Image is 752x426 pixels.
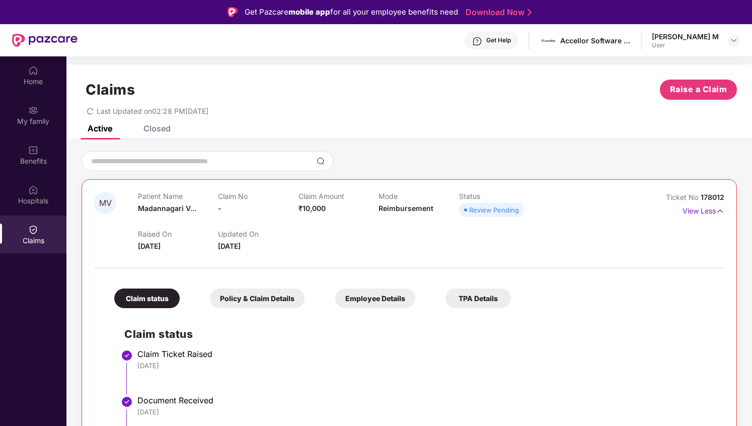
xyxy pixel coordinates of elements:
[335,289,415,308] div: Employee Details
[88,123,112,133] div: Active
[86,81,135,98] h1: Claims
[97,107,208,115] span: Last Updated on 02:28 PM[DATE]
[652,32,719,41] div: [PERSON_NAME] M
[472,36,482,46] img: svg+xml;base64,PHN2ZyBpZD0iSGVscC0zMngzMiIgeG1sbnM9Imh0dHA6Ly93d3cudzMub3JnLzIwMDAvc3ZnIiB3aWR0aD...
[445,289,511,308] div: TPA Details
[28,105,38,115] img: svg+xml;base64,PHN2ZyB3aWR0aD0iMjAiIGhlaWdodD0iMjAiIHZpZXdCb3g9IjAgMCAyMCAyMCIgZmlsbD0ibm9uZSIgeG...
[466,7,529,18] a: Download Now
[28,225,38,235] img: svg+xml;base64,PHN2ZyBpZD0iQ2xhaW0iIHhtbG5zPSJodHRwOi8vd3d3LnczLm9yZy8yMDAwL3N2ZyIgd2lkdGg9IjIwIi...
[469,205,519,215] div: Review Pending
[666,193,701,201] span: Ticket No
[379,192,459,200] p: Mode
[560,36,631,45] div: Accellor Software Pvt Ltd.
[138,192,218,200] p: Patient Name
[28,185,38,195] img: svg+xml;base64,PHN2ZyBpZD0iSG9zcGl0YWxzIiB4bWxucz0iaHR0cDovL3d3dy53My5vcmcvMjAwMC9zdmciIHdpZHRoPS...
[121,349,133,362] img: svg+xml;base64,PHN2ZyBpZD0iU3RlcC1Eb25lLTMyeDMyIiB4bWxucz0iaHR0cDovL3d3dy53My5vcmcvMjAwMC9zdmciIH...
[12,34,78,47] img: New Pazcare Logo
[210,289,305,308] div: Policy & Claim Details
[28,65,38,76] img: svg+xml;base64,PHN2ZyBpZD0iSG9tZSIgeG1sbnM9Imh0dHA6Ly93d3cudzMub3JnLzIwMDAvc3ZnIiB3aWR0aD0iMjAiIG...
[137,361,714,370] div: [DATE]
[218,192,298,200] p: Claim No
[124,326,714,342] h2: Claim status
[528,7,532,18] img: Stroke
[716,205,724,217] img: svg+xml;base64,PHN2ZyB4bWxucz0iaHR0cDovL3d3dy53My5vcmcvMjAwMC9zdmciIHdpZHRoPSIxNyIgaGVpZ2h0PSIxNy...
[541,33,556,48] img: images%20(1).jfif
[218,242,241,250] span: [DATE]
[137,407,714,416] div: [DATE]
[683,203,724,217] p: View Less
[137,395,714,405] div: Document Received
[379,204,433,212] span: Reimbursement
[138,242,161,250] span: [DATE]
[87,107,94,115] span: redo
[138,230,218,238] p: Raised On
[298,192,379,200] p: Claim Amount
[137,349,714,359] div: Claim Ticket Raised
[28,145,38,155] img: svg+xml;base64,PHN2ZyBpZD0iQmVuZWZpdHMiIHhtbG5zPSJodHRwOi8vd3d3LnczLm9yZy8yMDAwL3N2ZyIgd2lkdGg9Ij...
[228,7,238,17] img: Logo
[730,36,738,44] img: svg+xml;base64,PHN2ZyBpZD0iRHJvcGRvd24tMzJ4MzIiIHhtbG5zPSJodHRwOi8vd3d3LnczLm9yZy8yMDAwL3N2ZyIgd2...
[670,83,727,96] span: Raise a Claim
[298,204,326,212] span: ₹10,000
[121,396,133,408] img: svg+xml;base64,PHN2ZyBpZD0iU3RlcC1Eb25lLTMyeDMyIiB4bWxucz0iaHR0cDovL3d3dy53My5vcmcvMjAwMC9zdmciIH...
[138,204,196,212] span: Madannagari V...
[143,123,171,133] div: Closed
[652,41,719,49] div: User
[114,289,180,308] div: Claim status
[459,192,539,200] p: Status
[701,193,724,201] span: 178012
[288,7,330,17] strong: mobile app
[660,80,737,100] button: Raise a Claim
[245,6,458,18] div: Get Pazcare for all your employee benefits need
[218,204,221,212] span: -
[99,199,112,207] span: MV
[486,36,511,44] div: Get Help
[218,230,298,238] p: Updated On
[317,157,325,165] img: svg+xml;base64,PHN2ZyBpZD0iU2VhcmNoLTMyeDMyIiB4bWxucz0iaHR0cDovL3d3dy53My5vcmcvMjAwMC9zdmciIHdpZH...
